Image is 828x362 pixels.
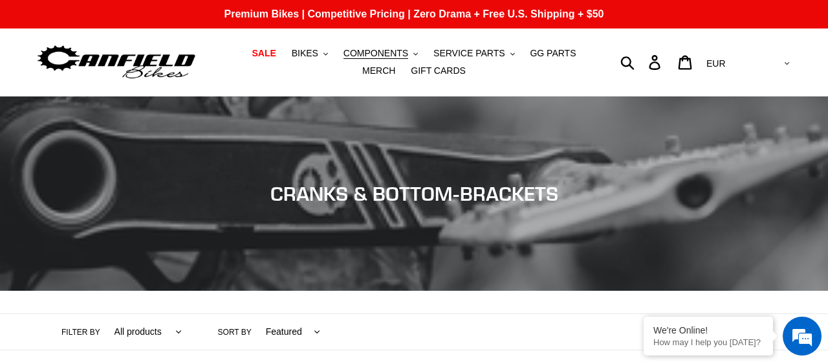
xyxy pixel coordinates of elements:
span: GG PARTS [530,48,576,59]
a: GIFT CARDS [404,62,472,80]
a: GG PARTS [523,45,582,62]
span: GIFT CARDS [411,65,466,76]
span: MERCH [362,65,395,76]
button: COMPONENTS [337,45,424,62]
p: How may I help you today? [653,337,763,347]
span: SALE [252,48,276,59]
span: COMPONENTS [343,48,408,59]
label: Sort by [218,326,252,338]
span: CRANKS & BOTTOM-BRACKETS [270,182,558,205]
span: BIKES [292,48,318,59]
span: SERVICE PARTS [433,48,505,59]
img: Canfield Bikes [36,42,197,83]
a: SALE [245,45,282,62]
div: We're Online! [653,325,763,335]
button: BIKES [285,45,334,62]
button: SERVICE PARTS [427,45,521,62]
label: Filter by [61,326,100,338]
a: MERCH [356,62,402,80]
